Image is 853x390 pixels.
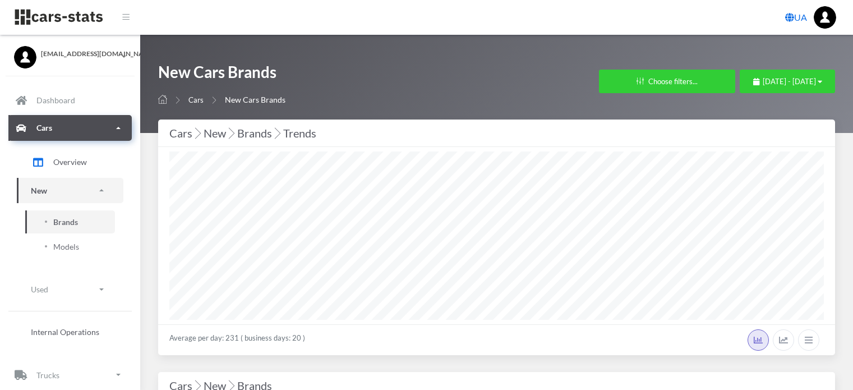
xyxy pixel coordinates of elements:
img: ... [814,6,836,29]
div: Cars New Brands Trends [169,124,824,142]
a: Brands [25,210,115,233]
a: Overview [17,148,123,176]
button: [DATE] - [DATE] [740,70,835,93]
a: Cars [8,115,132,141]
span: [EMAIL_ADDRESS][DOMAIN_NAME] [41,49,126,59]
button: Choose filters... [599,70,735,93]
a: Cars [188,95,204,104]
span: Models [53,241,79,253]
a: [EMAIL_ADDRESS][DOMAIN_NAME] [14,46,126,59]
span: New Cars Brands [225,95,285,104]
a: Used [17,277,123,302]
a: Dashboard [8,88,132,113]
div: Average per day: 231 ( business days: 20 ) [158,324,835,355]
a: Internal Operations [17,320,123,343]
a: Trucks [8,362,132,388]
p: Cars [36,121,52,135]
span: [DATE] - [DATE] [763,77,816,86]
span: Brands [53,216,78,228]
img: navbar brand [14,8,104,26]
p: Used [31,282,48,296]
span: Internal Operations [31,326,99,338]
span: Overview [53,156,87,168]
h1: New Cars Brands [158,62,285,88]
a: Models [25,235,115,258]
a: UA [781,6,811,29]
p: Trucks [36,368,59,382]
a: New [17,178,123,203]
p: New [31,183,47,198]
p: Dashboard [36,93,75,107]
